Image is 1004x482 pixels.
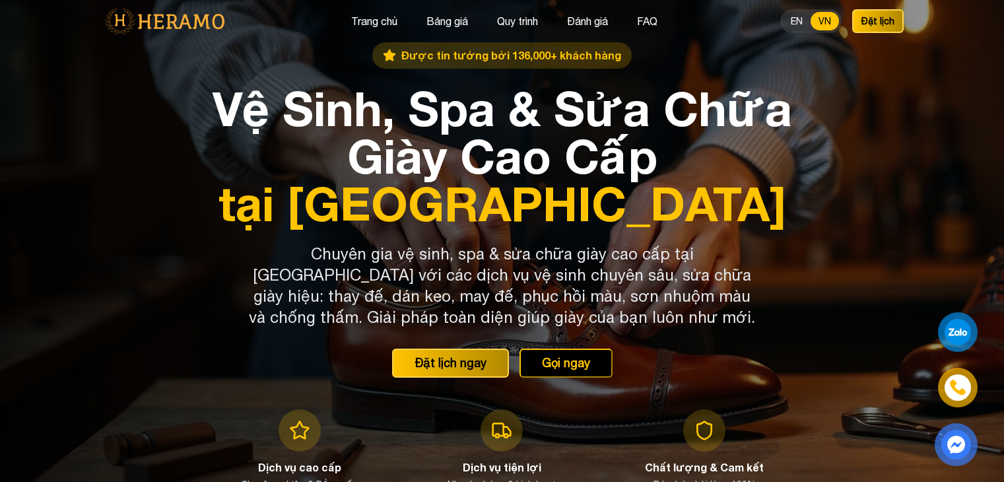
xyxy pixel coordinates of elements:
[563,13,612,30] button: Đánh giá
[939,369,976,406] a: phone-icon
[811,12,839,30] button: VN
[852,9,904,33] button: Đặt lịch
[645,460,764,475] h3: Chất lượng & Cam kết
[392,349,509,378] button: Đặt lịch ngay
[207,85,798,227] h1: Vệ Sinh, Spa & Sửa Chữa Giày Cao Cấp
[519,349,613,378] button: Gọi ngay
[101,7,228,35] img: logo-with-text.png
[207,180,798,227] span: tại [GEOGRAPHIC_DATA]
[783,12,811,30] button: EN
[258,460,341,475] h3: Dịch vụ cao cấp
[401,48,621,63] span: Được tin tưởng bởi 136,000+ khách hàng
[249,243,756,327] p: Chuyên gia vệ sinh, spa & sửa chữa giày cao cấp tại [GEOGRAPHIC_DATA] với các dịch vụ vệ sinh chu...
[633,13,661,30] button: FAQ
[948,378,967,397] img: phone-icon
[463,460,541,475] h3: Dịch vụ tiện lợi
[422,13,472,30] button: Bảng giá
[493,13,542,30] button: Quy trình
[347,13,401,30] button: Trang chủ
